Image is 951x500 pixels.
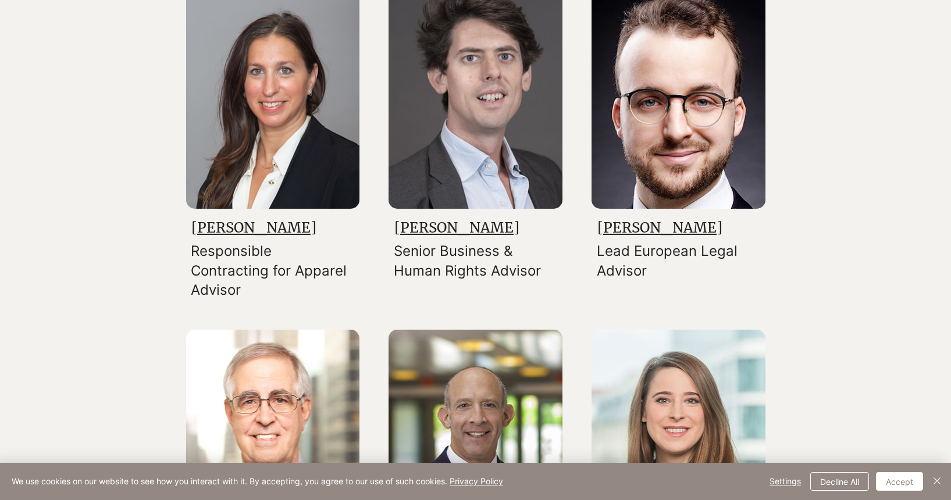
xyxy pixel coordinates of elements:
[394,241,550,280] p: Senior Business & Human Rights Advisor
[394,219,519,237] a: [PERSON_NAME]
[597,241,753,280] p: Lead European Legal Advisor
[770,473,801,490] span: Settings
[12,476,503,487] span: We use cookies on our website to see how you interact with it. By accepting, you agree to our use...
[930,472,944,491] button: Close
[930,474,944,488] img: Close
[876,472,923,491] button: Accept
[450,476,503,486] a: Privacy Policy
[191,241,347,300] p: Responsible Contracting for Apparel Advisor
[810,472,869,491] button: Decline All
[191,219,316,237] a: [PERSON_NAME]
[597,219,722,237] a: [PERSON_NAME]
